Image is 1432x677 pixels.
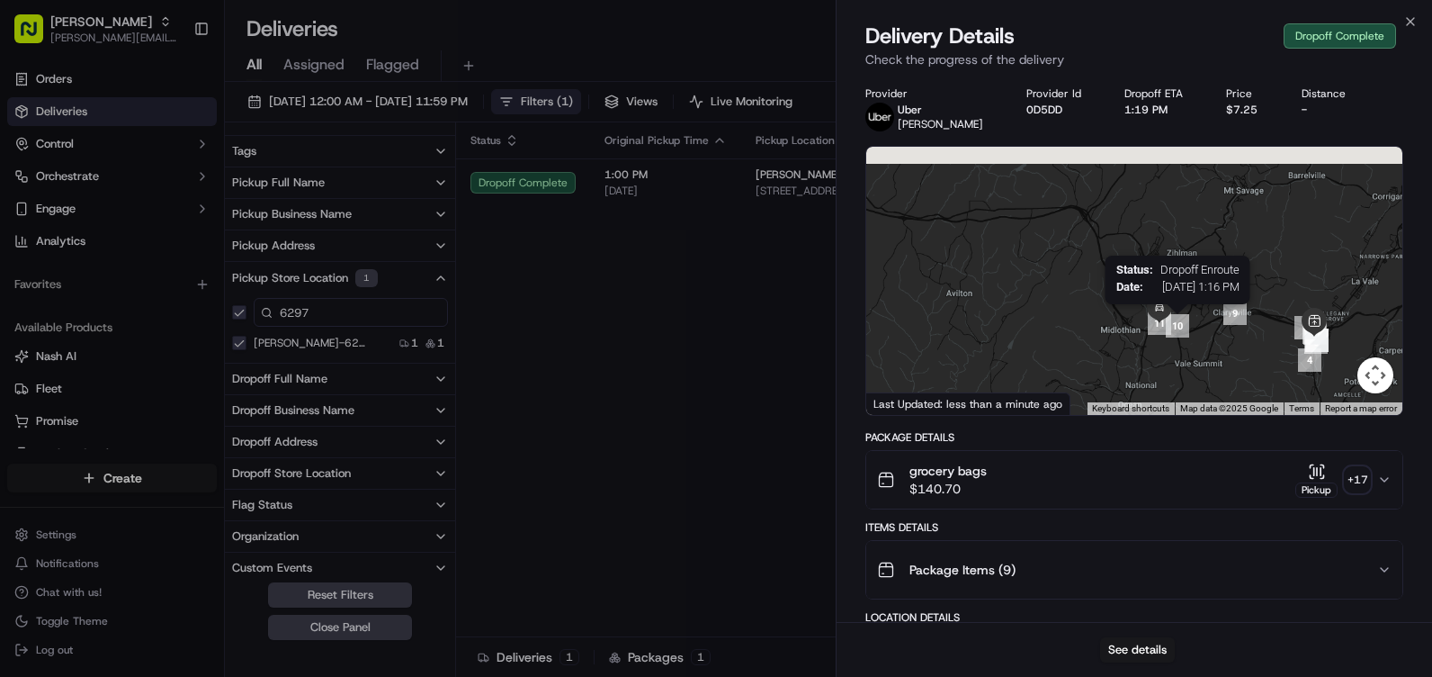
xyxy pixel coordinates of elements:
[1295,463,1370,498] button: Pickup+17
[18,263,32,277] div: 📗
[18,18,54,54] img: Nash
[1166,314,1189,338] div: 10
[61,172,295,190] div: Start new chat
[1226,103,1272,117] div: $7.25
[1302,86,1360,101] div: Distance
[871,392,930,415] img: Google
[898,117,983,131] span: [PERSON_NAME]
[1150,280,1239,293] span: [DATE] 1:16 PM
[1115,263,1152,276] span: Status :
[909,561,1016,579] span: Package Items ( 9 )
[1298,348,1321,372] div: 4
[127,304,218,319] a: Powered byPylon
[1302,103,1360,117] div: -
[865,50,1403,68] p: Check the progress of the delivery
[1295,483,1338,498] div: Pickup
[1294,316,1318,339] div: 8
[152,263,166,277] div: 💻
[866,541,1402,599] button: Package Items (9)
[865,520,1403,535] div: Items Details
[865,86,998,101] div: Provider
[865,22,1015,50] span: Delivery Details
[1325,403,1397,413] a: Report a map error
[1092,402,1169,415] button: Keyboard shortcuts
[47,116,324,135] input: Got a question? Start typing here...
[866,451,1402,509] button: grocery bags$140.70Pickup+17
[1304,330,1328,354] div: 5
[1295,463,1338,498] button: Pickup
[1026,86,1096,101] div: Provider Id
[145,254,296,286] a: 💻API Documentation
[1159,263,1239,276] span: Dropoff Enroute
[1124,103,1197,117] div: 1:19 PM
[1226,86,1272,101] div: Price
[909,480,987,498] span: $140.70
[1115,280,1142,293] span: Date :
[1357,357,1393,393] button: Map camera controls
[865,103,894,131] img: profile_uber_ahold_partner.png
[865,430,1403,445] div: Package Details
[11,254,145,286] a: 📗Knowledge Base
[1148,311,1171,335] div: 11
[61,190,228,204] div: We're available if you need us!
[306,177,327,199] button: Start new chat
[865,610,1403,625] div: Location Details
[179,305,218,319] span: Pylon
[1124,86,1197,101] div: Dropoff ETA
[36,261,138,279] span: Knowledge Base
[1100,637,1175,663] button: See details
[866,393,1070,415] div: Last Updated: less than a minute ago
[1223,302,1247,325] div: 9
[18,172,50,204] img: 1736555255976-a54dd68f-1ca7-489b-9aae-adbdc363a1c4
[1026,103,1062,117] button: 0D5DD
[871,392,930,415] a: Open this area in Google Maps (opens a new window)
[898,103,983,117] p: Uber
[909,462,987,480] span: grocery bags
[1305,329,1329,352] div: 3
[1180,403,1278,413] span: Map data ©2025 Google
[170,261,289,279] span: API Documentation
[1345,467,1370,492] div: + 17
[1289,403,1314,413] a: Terms (opens in new tab)
[18,72,327,101] p: Welcome 👋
